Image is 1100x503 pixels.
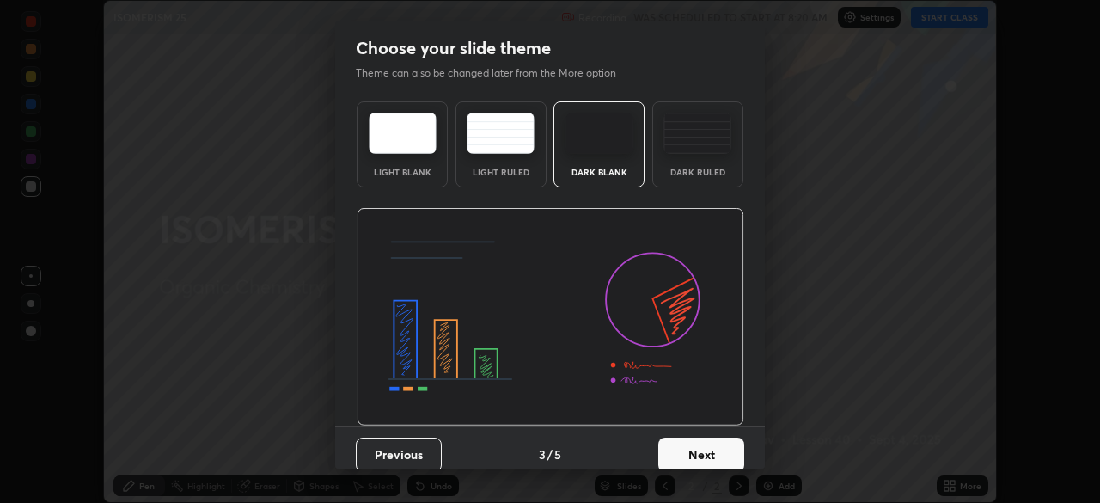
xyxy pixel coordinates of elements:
img: lightTheme.e5ed3b09.svg [369,113,437,154]
div: Light Ruled [467,168,535,176]
img: darkTheme.f0cc69e5.svg [565,113,633,154]
h2: Choose your slide theme [356,37,551,59]
button: Previous [356,438,442,472]
h4: 3 [539,445,546,463]
button: Next [658,438,744,472]
img: darkThemeBanner.d06ce4a2.svg [357,208,744,426]
p: Theme can also be changed later from the More option [356,65,634,81]
img: lightRuledTheme.5fabf969.svg [467,113,535,154]
div: Dark Ruled [663,168,732,176]
img: darkRuledTheme.de295e13.svg [663,113,731,154]
h4: / [547,445,553,463]
h4: 5 [554,445,561,463]
div: Dark Blank [565,168,633,176]
div: Light Blank [368,168,437,176]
